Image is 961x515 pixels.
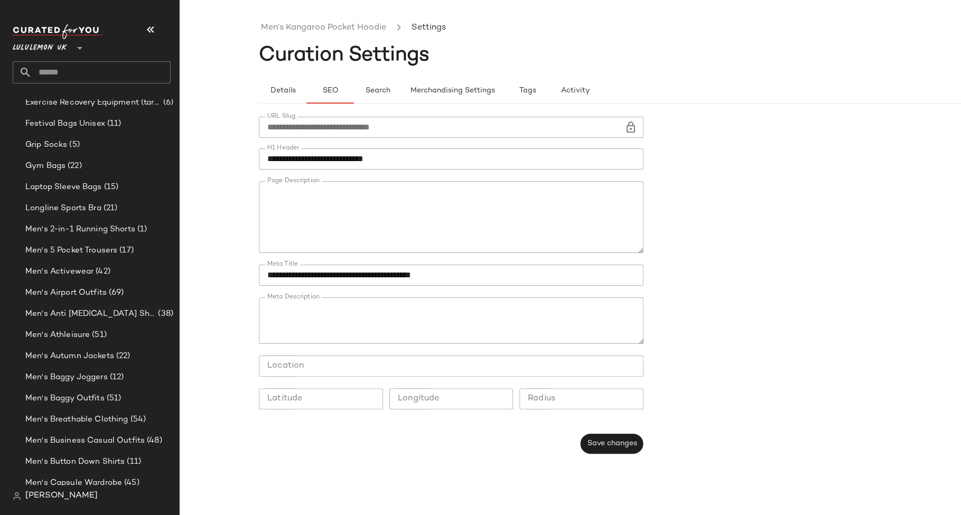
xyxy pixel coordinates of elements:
[108,371,124,383] span: (12)
[410,87,495,95] span: Merchandising Settings
[66,160,82,172] span: (22)
[519,87,536,95] span: Tags
[135,223,147,236] span: (1)
[365,87,390,95] span: Search
[269,87,295,95] span: Details
[117,245,134,257] span: (17)
[90,329,107,341] span: (51)
[261,21,386,35] a: Men's Kangaroo Pocket Hoodie​
[25,329,90,341] span: Men's Athleisure
[94,266,110,278] span: (42)
[25,245,117,257] span: Men's 5 Pocket Trousers
[25,350,114,362] span: Men's Autumn Jackets
[25,266,94,278] span: Men's Activewear
[125,456,141,468] span: (11)
[122,477,139,489] span: (45)
[13,36,67,55] span: Lululemon UK
[25,118,105,130] span: Festival Bags Unisex
[25,477,122,489] span: Men's Capsule Wardrobe
[145,435,162,447] span: (48)
[13,492,21,500] img: svg%3e
[101,202,118,214] span: (21)
[25,414,128,426] span: Men's Breathable Clothing
[25,308,156,320] span: Men's Anti [MEDICAL_DATA] Shorts
[156,308,173,320] span: (38)
[25,160,66,172] span: Gym Bags
[161,97,173,109] span: (6)
[580,434,643,454] button: Save changes
[13,24,102,39] img: cfy_white_logo.C9jOOHJF.svg
[25,223,135,236] span: Men's 2-in-1 Running Shorts
[561,87,590,95] span: Activity
[25,202,101,214] span: Longline Sports Bra
[586,439,637,448] span: Save changes
[67,139,79,151] span: (5)
[102,181,119,193] span: (15)
[25,371,108,383] span: Men's Baggy Joggers
[107,287,124,299] span: (69)
[409,21,448,35] li: Settings
[25,287,107,299] span: Men's Airport Outfits
[25,392,105,405] span: Men's Baggy Outfits
[25,181,102,193] span: Laptop Sleeve Bags
[25,435,145,447] span: Men's Business Casual Outfits
[322,87,338,95] span: SEO
[25,490,98,502] span: [PERSON_NAME]
[25,97,161,109] span: Exercise Recovery Equipment (target mobility + muscle recovery equipment)
[114,350,130,362] span: (22)
[259,45,430,66] span: Curation Settings
[25,139,67,151] span: Grip Socks
[105,392,122,405] span: (51)
[105,118,122,130] span: (11)
[25,456,125,468] span: Men's Button Down Shirts
[128,414,146,426] span: (54)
